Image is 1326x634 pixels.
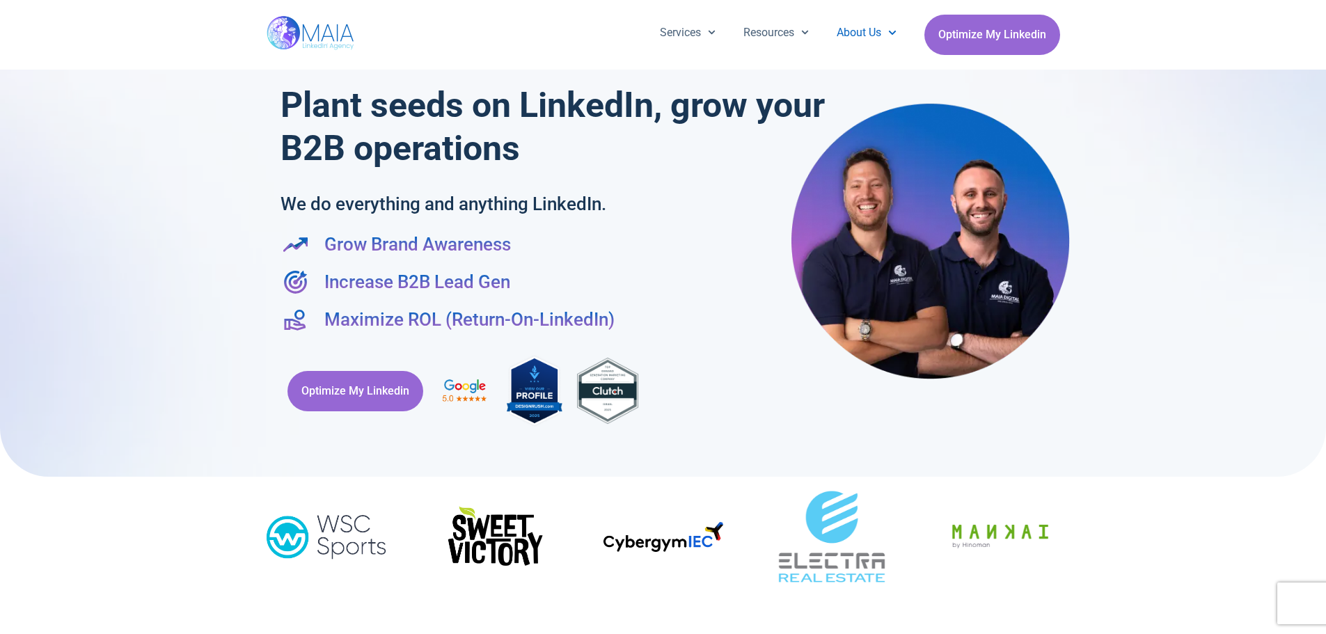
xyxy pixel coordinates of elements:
div: Image Carousel [267,477,1060,601]
span: Optimize My Linkedin [938,22,1046,48]
img: 7 (1) [940,477,1060,596]
img: MAIA Digital's rating on DesignRush, the industry-leading B2B Marketplace connecting brands with ... [507,354,562,428]
div: 16 / 19 [603,522,723,557]
a: About Us [823,15,910,51]
span: Increase B2B Lead Gen [321,269,510,295]
img: WSC_Sports_Logo [267,505,386,568]
span: Optimize My Linkedin [301,378,409,404]
img: „…˜ƒ„ (1) (1) [772,477,892,596]
div: 14 / 19 [267,505,386,573]
a: Resources [729,15,823,51]
h2: We do everything and anything LinkedIn. [281,191,741,217]
span: Maximize ROL (Return-On-LinkedIn) [321,306,615,333]
nav: Menu [646,15,910,51]
img: Maia Digital- Shay & Eli [791,102,1070,379]
a: Services [646,15,729,51]
div: 15 / 19 [435,495,555,584]
img: Dark-modeoff-Gradienton [603,522,723,552]
div: 18 / 19 [940,477,1060,601]
div: 17 / 19 [772,477,892,601]
a: Optimize My Linkedin [924,15,1060,55]
span: Grow Brand Awareness [321,231,511,257]
h1: Plant seeds on LinkedIn, grow your B2B operations [281,84,831,170]
a: Optimize My Linkedin [287,371,423,411]
img: $OwNX5LDC34w6wqMnsaxDKaRVNkuSzWXvGhDW5fUi8uqd8sg6cxLca9 [435,495,555,579]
